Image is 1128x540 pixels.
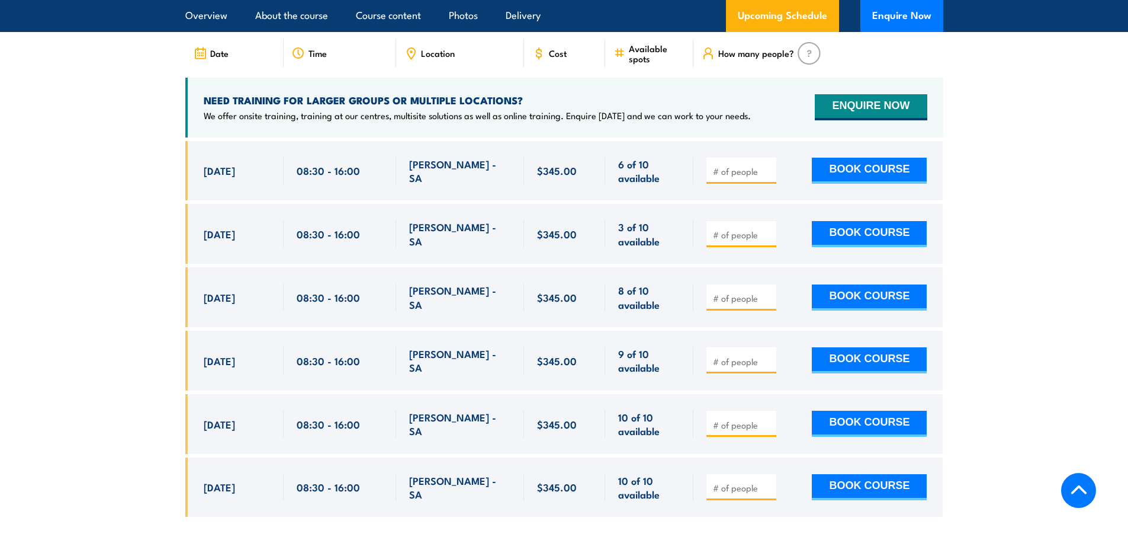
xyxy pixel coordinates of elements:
[713,482,772,494] input: # of people
[537,417,577,431] span: $345.00
[618,157,680,185] span: 6 of 10 available
[210,48,229,58] span: Date
[421,48,455,58] span: Location
[409,410,511,438] span: [PERSON_NAME] - SA
[204,417,235,431] span: [DATE]
[537,290,577,304] span: $345.00
[812,347,927,373] button: BOOK COURSE
[537,164,577,177] span: $345.00
[713,229,772,241] input: # of people
[204,110,751,122] p: We offer onsite training, training at our centres, multisite solutions as well as online training...
[204,354,235,368] span: [DATE]
[204,290,235,304] span: [DATE]
[537,480,577,494] span: $345.00
[812,285,927,311] button: BOOK COURSE
[537,227,577,241] span: $345.00
[308,48,327,58] span: Time
[537,354,577,368] span: $345.00
[812,158,927,184] button: BOOK COURSE
[409,283,511,311] span: [PERSON_NAME] - SA
[812,474,927,500] button: BOOK COURSE
[409,220,511,248] span: [PERSON_NAME] - SA
[204,227,235,241] span: [DATE]
[618,474,680,501] span: 10 of 10 available
[297,480,360,494] span: 08:30 - 16:00
[297,290,360,304] span: 08:30 - 16:00
[409,347,511,375] span: [PERSON_NAME] - SA
[549,48,567,58] span: Cost
[297,164,360,177] span: 08:30 - 16:00
[815,94,927,120] button: ENQUIRE NOW
[812,411,927,437] button: BOOK COURSE
[713,356,772,368] input: # of people
[629,43,685,63] span: Available spots
[713,419,772,431] input: # of people
[409,157,511,185] span: [PERSON_NAME] - SA
[713,165,772,177] input: # of people
[618,220,680,248] span: 3 of 10 available
[204,94,751,107] h4: NEED TRAINING FOR LARGER GROUPS OR MULTIPLE LOCATIONS?
[297,227,360,241] span: 08:30 - 16:00
[297,354,360,368] span: 08:30 - 16:00
[297,417,360,431] span: 08:30 - 16:00
[204,480,235,494] span: [DATE]
[204,164,235,177] span: [DATE]
[409,474,511,501] span: [PERSON_NAME] - SA
[718,48,794,58] span: How many people?
[812,221,927,247] button: BOOK COURSE
[618,283,680,311] span: 8 of 10 available
[618,347,680,375] span: 9 of 10 available
[713,292,772,304] input: # of people
[618,410,680,438] span: 10 of 10 available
